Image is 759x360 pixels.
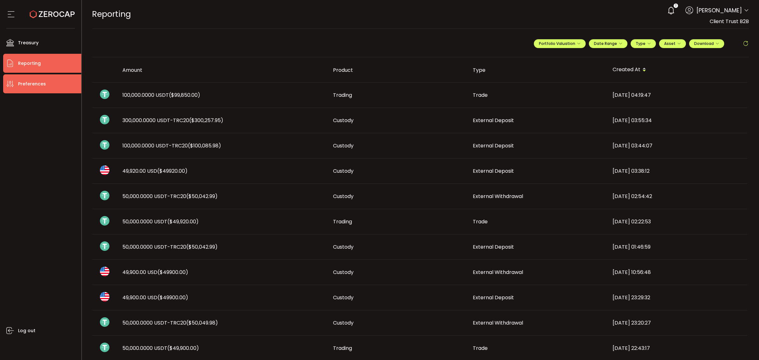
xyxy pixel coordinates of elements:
div: [DATE] 23:20:27 [608,319,747,326]
span: External Deposit [473,167,514,175]
button: Type [631,39,656,48]
img: usd_portfolio.svg [100,292,109,301]
span: ($49,920.00) [167,218,199,225]
div: [DATE] 04:19:47 [608,91,747,99]
span: ($99,850.00) [169,91,200,99]
span: Date Range [594,41,622,46]
img: usdt_portfolio.svg [100,191,109,200]
img: usdt_portfolio.svg [100,343,109,352]
span: External Withdrawal [473,319,523,326]
span: 50,000.0000 USDT-TRC20 [122,319,218,326]
span: Custody [333,269,354,276]
span: Preferences [18,79,46,89]
span: Custody [333,193,354,200]
span: Custody [333,117,354,124]
span: External Deposit [473,294,514,301]
button: Portfolio Valuation [534,39,586,48]
span: 49,900.00 USD [122,294,188,301]
span: Trade [473,344,488,352]
div: [DATE] 02:22:53 [608,218,747,225]
span: External Withdrawal [473,193,523,200]
div: [DATE] 03:55:34 [608,117,747,124]
div: Product [328,66,468,74]
img: usdt_portfolio.svg [100,216,109,226]
span: External Deposit [473,243,514,251]
span: 300,000.0000 USDT-TRC20 [122,117,223,124]
span: Custody [333,167,354,175]
span: Log out [18,326,35,335]
span: Client Trust B2B [710,18,749,25]
span: 50,000.0000 USDT-TRC20 [122,243,218,251]
span: ($50,049.98) [186,319,218,326]
span: Trading [333,91,352,99]
span: ($100,085.98) [188,142,221,149]
span: ($300,257.95) [189,117,223,124]
span: Download [694,41,719,46]
img: usdt_portfolio.svg [100,90,109,99]
div: Type [468,66,608,74]
span: 50,000.0000 USDT [122,218,199,225]
span: 49,920.00 USD [122,167,188,175]
span: [PERSON_NAME] [696,6,742,15]
img: usdt_portfolio.svg [100,140,109,150]
span: 100,000.0000 USDT-TRC20 [122,142,221,149]
span: Trading [333,344,352,352]
span: Asset [664,41,676,46]
span: Trading [333,218,352,225]
span: 2 [675,3,676,8]
span: Custody [333,142,354,149]
button: Download [689,39,724,48]
img: usdt_portfolio.svg [100,241,109,251]
span: ($49920.00) [157,167,188,175]
span: Trade [473,218,488,225]
button: Date Range [589,39,627,48]
span: ($49,900.00) [167,344,199,352]
div: [DATE] 02:54:42 [608,193,747,200]
span: External Deposit [473,117,514,124]
img: usd_portfolio.svg [100,165,109,175]
span: 50,000.0000 USDT-TRC20 [122,193,218,200]
div: [DATE] 10:56:48 [608,269,747,276]
iframe: Chat Widget [727,330,759,360]
span: ($50,042.99) [186,193,218,200]
div: Created At [608,65,747,75]
span: 50,000.0000 USDT [122,344,199,352]
button: Asset [659,39,686,48]
div: [DATE] 22:43:17 [608,344,747,352]
div: [DATE] 03:44:07 [608,142,747,149]
span: ($50,042.99) [186,243,218,251]
span: Reporting [92,9,131,20]
span: External Deposit [473,142,514,149]
span: ($49900.00) [157,294,188,301]
span: Custody [333,294,354,301]
div: [DATE] 23:29:32 [608,294,747,301]
span: Portfolio Valuation [539,41,581,46]
span: Custody [333,243,354,251]
img: usd_portfolio.svg [100,267,109,276]
div: [DATE] 01:46:59 [608,243,747,251]
span: Treasury [18,38,39,47]
span: ($49900.00) [157,269,188,276]
span: Custody [333,319,354,326]
span: Type [636,41,651,46]
div: Amount [117,66,328,74]
div: [DATE] 03:38:12 [608,167,747,175]
span: Reporting [18,59,41,68]
img: usdt_portfolio.svg [100,115,109,124]
img: usdt_portfolio.svg [100,317,109,327]
span: 100,000.0000 USDT [122,91,200,99]
span: 49,900.00 USD [122,269,188,276]
span: Trade [473,91,488,99]
span: External Withdrawal [473,269,523,276]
